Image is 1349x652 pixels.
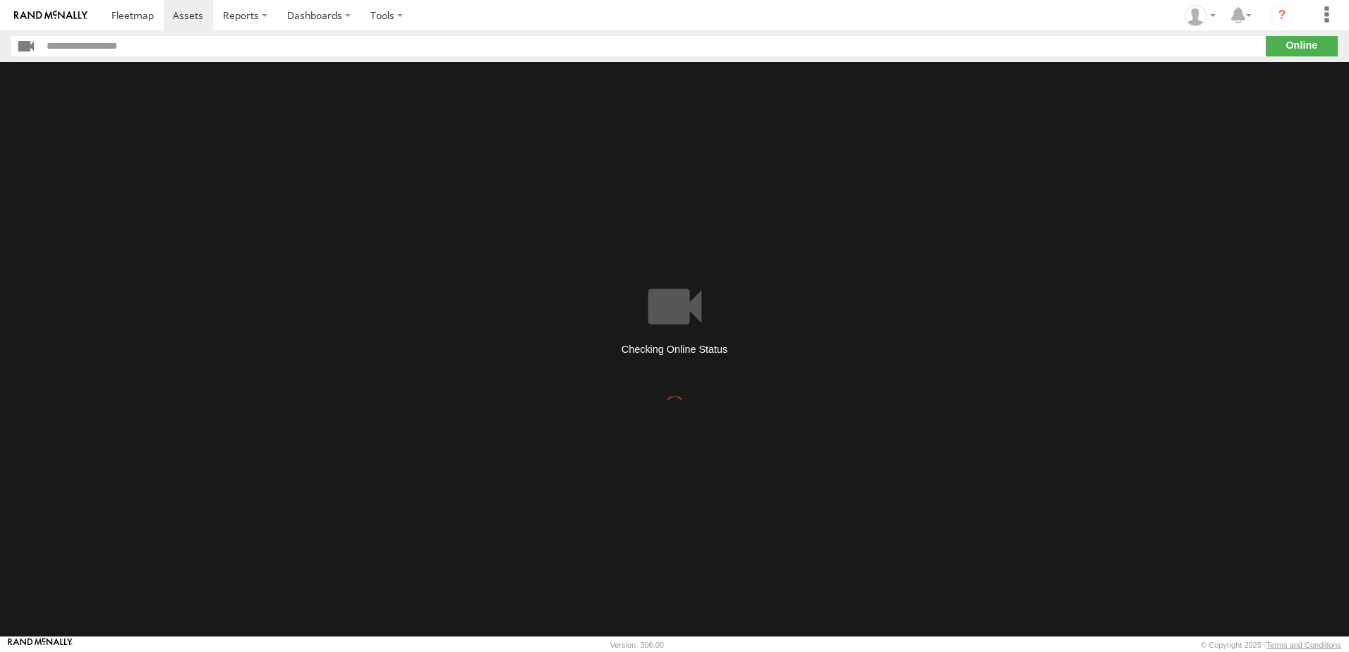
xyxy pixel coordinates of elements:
img: rand-logo.svg [14,11,87,20]
a: Visit our Website [8,638,73,652]
i: ? [1271,4,1293,27]
a: Terms and Conditions [1266,641,1341,649]
div: Version: 306.00 [610,641,664,649]
div: omar hernandez [1180,5,1221,26]
div: © Copyright 2025 - [1201,641,1341,649]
